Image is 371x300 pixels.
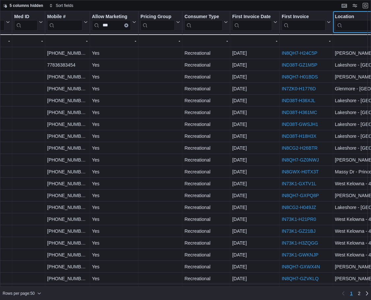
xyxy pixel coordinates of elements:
[232,275,277,283] div: [DATE]
[92,14,136,31] button: Allow MarketingClear input
[47,120,88,128] div: [PHONE_NUMBER]
[282,86,316,91] a: IN7ZK0-H1776D
[47,227,88,235] div: [PHONE_NUMBER]
[232,215,277,223] div: [DATE]
[282,193,319,198] a: IN8QH7-GXPQ8P
[282,217,316,222] a: IN73K1-H21PR0
[282,157,319,163] a: IN8QH7-GZ0NWJ
[232,263,277,271] div: [DATE]
[47,61,88,69] div: 77836383454
[92,192,136,199] div: Yes
[14,14,43,31] button: Med ID
[92,73,136,81] div: Yes
[358,290,360,297] span: 2
[92,168,136,176] div: Yes
[232,97,277,105] div: [DATE]
[282,169,319,174] a: IN8GWX-H0TX3T
[3,291,35,296] span: Rows per page : 50
[124,23,128,27] button: Clear input
[347,288,363,299] ul: Pagination for preceding grid
[47,251,88,259] div: [PHONE_NUMBER]
[184,227,228,235] div: Recreational
[282,181,316,186] a: IN73K1-GXTV1L
[92,239,136,247] div: Yes
[184,215,228,223] div: Recreational
[92,37,136,45] div: -
[232,239,277,247] div: [DATE]
[232,156,277,164] div: [DATE]
[232,85,277,93] div: [DATE]
[232,168,277,176] div: [DATE]
[232,251,277,259] div: [DATE]
[47,14,88,31] button: Mobile #
[282,37,330,45] div: -
[232,108,277,116] div: [DATE]
[355,288,363,299] a: Page 2 of 2
[282,50,317,56] a: IN8QH7-H24C5P
[184,85,228,93] div: Recreational
[232,132,277,140] div: [DATE]
[47,180,88,188] div: [PHONE_NUMBER]
[47,192,88,199] div: [PHONE_NUMBER]
[282,122,318,127] a: IND38T-GWSJH1
[232,61,277,69] div: [DATE]
[184,108,228,116] div: Recreational
[140,37,180,45] div: -
[14,14,38,31] div: Med ID
[184,203,228,211] div: Recreational
[92,156,136,164] div: Yes
[92,263,136,271] div: Yes
[232,73,277,81] div: [DATE]
[140,14,180,31] button: Pricing Group
[282,264,320,269] a: IN8QH7-GXWX4N
[56,3,73,8] span: Sort fields
[282,252,318,257] a: IN73K1-GWKNJP
[47,14,82,31] div: Mobile #
[184,180,228,188] div: Recreational
[184,14,228,31] button: Consumer Type
[282,145,318,151] a: IN8CG2-H26BTR
[282,62,317,68] a: IND38T-GZ1M5P
[92,97,136,105] div: Yes
[140,14,175,20] div: Pricing Group
[184,14,223,20] div: Consumer Type
[184,156,228,164] div: Recreational
[92,61,136,69] div: Yes
[92,227,136,235] div: Yes
[184,61,228,69] div: Recreational
[232,14,277,31] button: First Invoice Date
[47,263,88,271] div: [PHONE_NUMBER]
[282,134,316,139] a: IND38T-H18H3X
[92,120,136,128] div: Yes
[47,144,88,152] div: [PHONE_NUMBER]
[184,239,228,247] div: Recreational
[92,215,136,223] div: Yes
[282,228,316,234] a: IN73K1-GZ21BJ
[232,203,277,211] div: [DATE]
[92,85,136,93] div: Yes
[92,14,131,20] div: Allow Marketing
[340,2,348,10] button: Keyboard shortcuts
[184,192,228,199] div: Recreational
[339,289,347,297] button: Previous page
[184,275,228,283] div: Recreational
[92,144,136,152] div: Yes
[282,14,325,20] div: First Invoice
[184,120,228,128] div: Recreational
[282,276,319,281] a: IN8QH7-GZVKLQ
[232,37,277,45] div: -
[47,49,88,57] div: [PHONE_NUMBER]
[232,120,277,128] div: [DATE]
[47,14,82,20] div: Mobile #
[363,289,371,297] a: Next page
[47,203,88,211] div: [PHONE_NUMBER]
[46,2,76,10] button: Sort fields
[92,108,136,116] div: Yes
[232,14,272,20] div: First Invoice Date
[184,251,228,259] div: Recreational
[282,110,317,115] a: IND38T-H361MC
[232,227,277,235] div: [DATE]
[47,132,88,140] div: [PHONE_NUMBER]
[14,37,43,45] div: -
[47,37,88,45] div: -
